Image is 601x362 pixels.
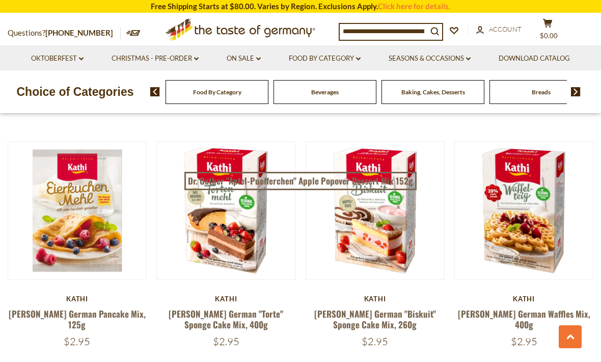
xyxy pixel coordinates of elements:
button: $0.00 [532,18,563,44]
div: Kathi [306,295,445,303]
img: Kathi German Waffles Mix, 400g [455,142,593,280]
a: Food By Category [193,88,241,96]
span: $2.95 [213,335,239,348]
div: Kathi [156,295,295,303]
img: Kathi German Pancake Mix, 125g [8,142,146,280]
a: Breads [532,88,551,96]
a: Download Catalog [499,53,570,64]
span: $2.95 [511,335,537,348]
a: [PERSON_NAME] German "Biskuit" Sponge Cake Mix, 260g [314,307,436,331]
div: Kathi [454,295,593,303]
a: [PHONE_NUMBER] [45,28,113,37]
img: Kathi German "Biskuit" Sponge Cake Mix, 260g [306,142,444,280]
p: Questions? [8,27,121,40]
a: Dr. Oetker "Apfel-Puefferchen" Apple Popover Dessert Mix 152g [184,172,417,190]
img: next arrow [571,87,581,96]
a: Seasons & Occasions [389,53,471,64]
span: Account [489,25,522,33]
img: Kathi German "Torte" Sponge Cake Mix, 400g [157,142,295,280]
a: On Sale [227,53,261,64]
a: [PERSON_NAME] German Pancake Mix, 125g [9,307,146,331]
a: Christmas - PRE-ORDER [112,53,199,64]
span: $2.95 [362,335,388,348]
div: Kathi [8,295,147,303]
span: $0.00 [540,32,558,40]
a: Click here for details. [378,2,450,11]
span: $2.95 [64,335,90,348]
a: Beverages [311,88,339,96]
a: [PERSON_NAME] German Waffles Mix, 400g [458,307,590,331]
a: Food By Category [289,53,361,64]
a: [PERSON_NAME] German "Torte" Sponge Cake Mix, 400g [169,307,283,331]
a: Baking, Cakes, Desserts [401,88,465,96]
img: previous arrow [150,87,160,96]
a: Oktoberfest [31,53,84,64]
a: Account [476,24,522,35]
